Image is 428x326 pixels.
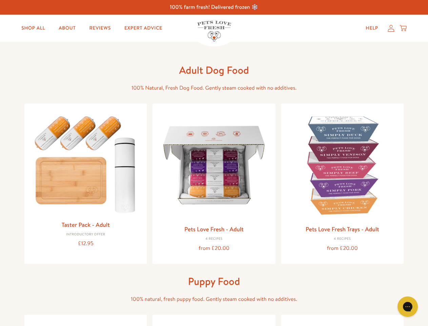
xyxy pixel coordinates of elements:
[84,21,116,35] a: Reviews
[30,239,142,248] div: £12.95
[106,64,323,77] h1: Adult Dog Food
[306,225,379,233] a: Pets Love Fresh Trays - Adult
[286,237,399,241] div: 4 Recipes
[131,84,297,92] span: 100% Natural, Fresh Dog Food. Gently steam cooked with no additives.
[30,233,142,237] div: Introductory Offer
[131,295,297,303] span: 100% natural, fresh puppy food. Gently steam cooked with no additives.
[30,109,142,217] img: Taster Pack - Adult
[106,275,323,288] h1: Puppy Food
[184,225,244,233] a: Pets Love Fresh - Adult
[286,109,399,221] img: Pets Love Fresh Trays - Adult
[158,244,270,253] div: from £20.00
[394,294,421,319] iframe: Gorgias live chat messenger
[53,21,81,35] a: About
[16,21,50,35] a: Shop All
[158,109,270,221] img: Pets Love Fresh - Adult
[197,21,231,41] img: Pets Love Fresh
[360,21,384,35] a: Help
[119,21,168,35] a: Expert Advice
[158,237,270,241] div: 4 Recipes
[62,220,110,229] a: Taster Pack - Adult
[286,244,399,253] div: from £20.00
